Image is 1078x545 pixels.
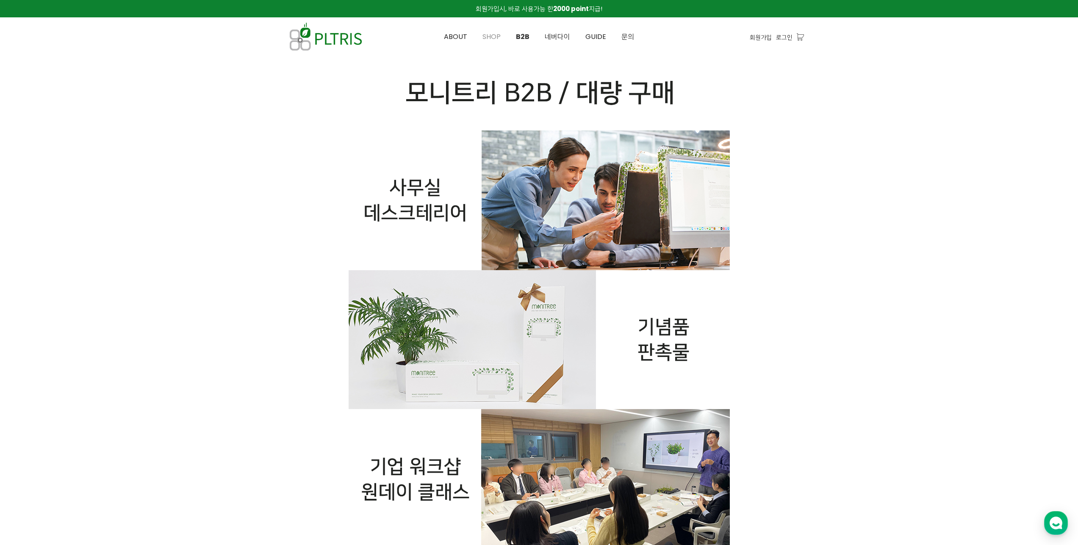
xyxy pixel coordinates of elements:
[553,4,589,13] strong: 2000 point
[537,18,578,56] a: 네버다이
[109,268,163,290] a: 설정
[78,282,88,288] span: 대화
[56,268,109,290] a: 대화
[436,18,475,56] a: ABOUT
[508,18,537,56] a: B2B
[131,281,141,288] span: 설정
[516,32,529,41] span: B2B
[578,18,614,56] a: GUIDE
[585,32,606,41] span: GUIDE
[614,18,642,56] a: 문의
[776,33,793,42] a: 로그인
[545,32,570,41] span: 네버다이
[621,32,634,41] span: 문의
[444,32,467,41] span: ABOUT
[3,268,56,290] a: 홈
[482,32,501,41] span: SHOP
[475,18,508,56] a: SHOP
[27,281,32,288] span: 홈
[476,4,602,13] span: 회원가입시, 바로 사용가능 한 지급!
[750,33,772,42] a: 회원가입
